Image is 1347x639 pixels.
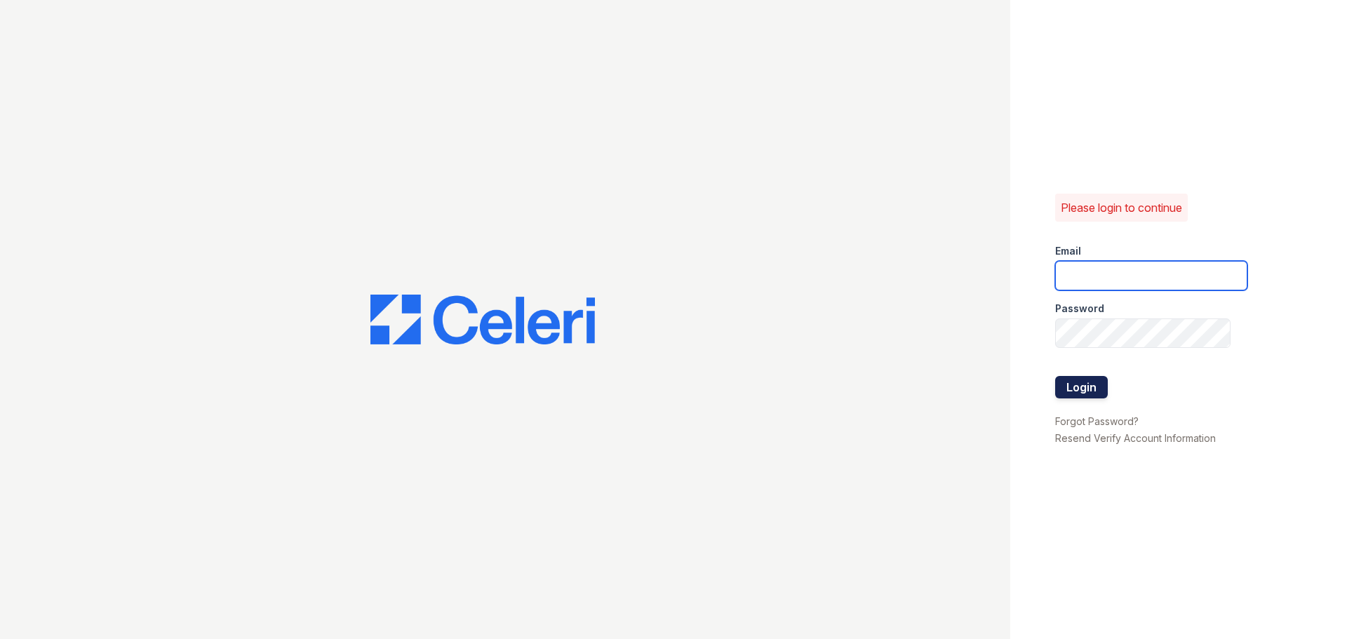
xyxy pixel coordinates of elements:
img: CE_Logo_Blue-a8612792a0a2168367f1c8372b55b34899dd931a85d93a1a3d3e32e68fde9ad4.png [370,295,595,345]
label: Password [1055,302,1104,316]
a: Forgot Password? [1055,415,1139,427]
label: Email [1055,244,1081,258]
a: Resend Verify Account Information [1055,432,1216,444]
button: Login [1055,376,1108,398]
p: Please login to continue [1061,199,1182,216]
